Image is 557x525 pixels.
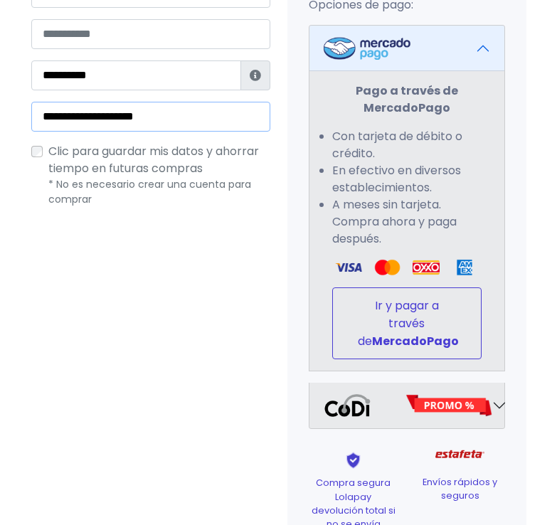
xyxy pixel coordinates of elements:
[451,259,478,276] img: Amex Logo
[424,440,496,468] img: Estafeta Logo
[332,162,482,196] li: En efectivo en diversos establecimientos.
[356,83,458,116] strong: Pago a través de MercadoPago
[332,128,482,162] li: Con tarjeta de débito o crédito.
[405,394,493,417] img: Promo
[415,475,505,502] p: Envíos rápidos y seguros
[332,287,482,359] button: Ir y pagar a través deMercadoPago
[372,333,459,349] strong: MercadoPago
[332,196,482,248] li: A meses sin tarjeta. Compra ahora y paga después.
[48,177,270,207] p: * No es necesario crear una cuenta para comprar
[327,452,381,470] img: Shield
[373,259,400,276] img: Visa Logo
[324,394,371,417] img: Codi Logo
[413,259,440,276] img: Oxxo Logo
[324,37,410,60] img: Mercadopago Logo
[335,259,362,276] img: Visa Logo
[48,143,259,176] span: Clic para guardar mis datos y ahorrar tiempo en futuras compras
[250,70,261,81] i: Estafeta lo usará para ponerse en contacto en caso de tener algún problema con el envío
